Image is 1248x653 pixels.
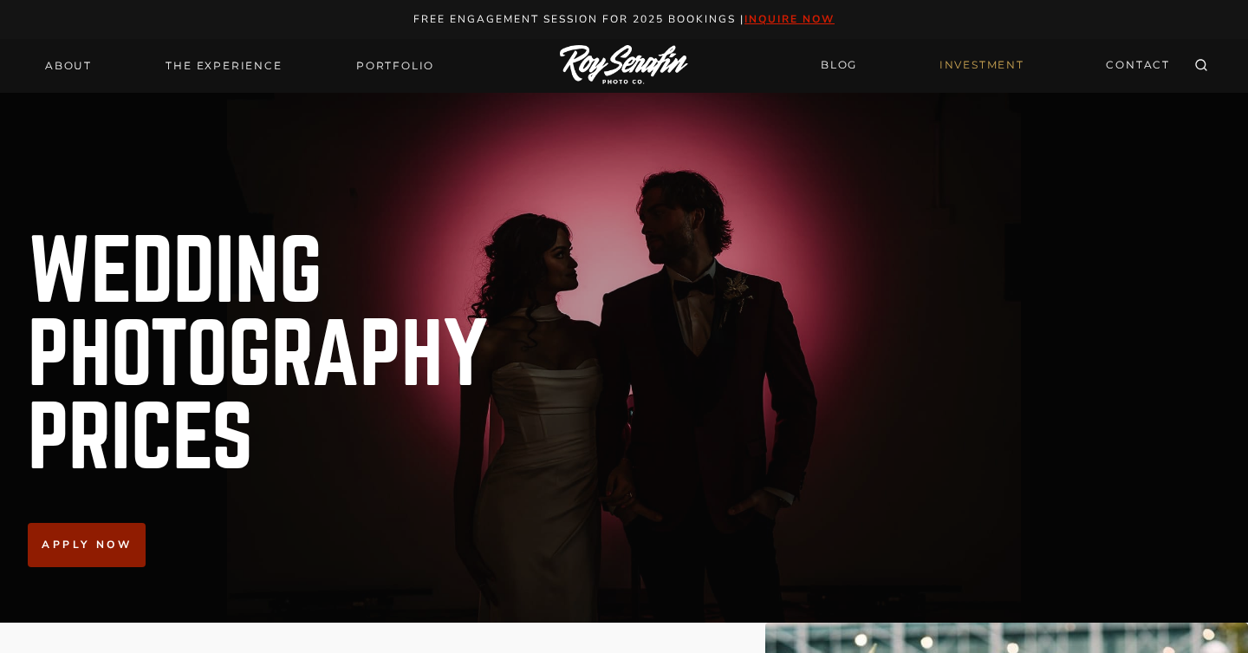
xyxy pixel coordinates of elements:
[28,232,684,481] h1: Wedding Photography Prices
[35,54,445,78] nav: Primary Navigation
[810,50,1180,81] nav: Secondary Navigation
[929,50,1035,81] a: INVESTMENT
[28,523,146,567] a: Apply now
[1189,54,1213,78] button: View Search Form
[810,50,868,81] a: BLOG
[155,54,292,78] a: THE EXPERIENCE
[42,537,132,553] span: Apply now
[560,45,688,86] img: Logo of Roy Serafin Photo Co., featuring stylized text in white on a light background, representi...
[35,54,102,78] a: About
[19,10,1230,29] p: Free engagement session for 2025 Bookings |
[744,12,835,26] a: inquire now
[346,54,445,78] a: Portfolio
[1095,50,1180,81] a: CONTACT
